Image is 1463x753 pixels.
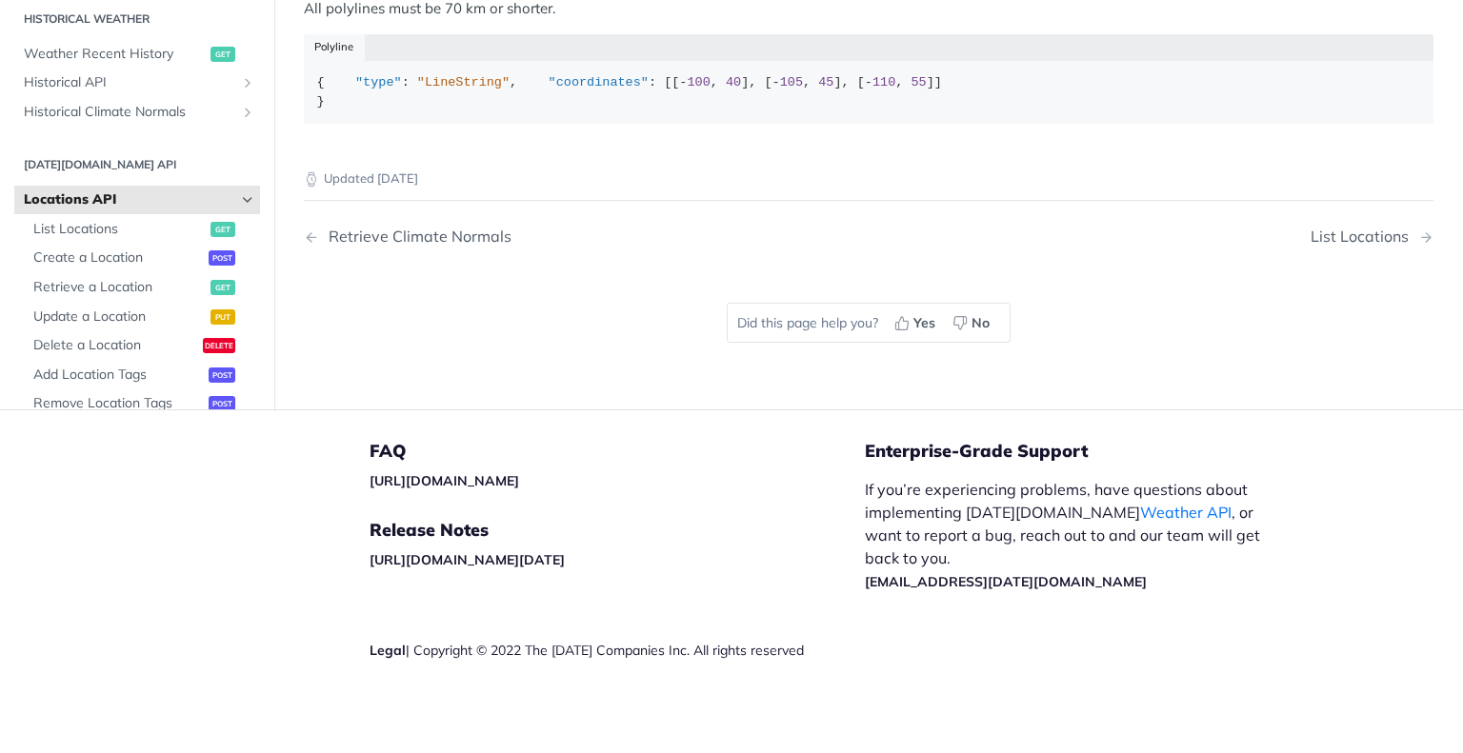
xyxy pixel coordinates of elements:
[14,98,260,127] a: Historical Climate NormalsShow subpages for Historical Climate Normals
[14,69,260,98] a: Historical APIShow subpages for Historical API
[24,103,235,122] span: Historical Climate Normals
[14,157,260,174] h2: [DATE][DOMAIN_NAME] API
[818,75,833,89] span: 45
[370,642,406,659] a: Legal
[872,75,895,89] span: 110
[210,309,235,325] span: put
[24,390,260,419] a: Remove Location Tagspost
[210,222,235,237] span: get
[33,307,206,327] span: Update a Location
[865,440,1311,463] h5: Enterprise-Grade Support
[33,337,198,356] span: Delete a Location
[304,208,1433,265] nav: Pagination Controls
[33,395,204,414] span: Remove Location Tags
[240,193,255,208] button: Hide subpages for Locations API
[370,472,519,489] a: [URL][DOMAIN_NAME]
[24,215,260,244] a: List Locationsget
[1140,503,1232,522] a: Weather API
[865,478,1280,592] p: If you’re experiencing problems, have questions about implementing [DATE][DOMAIN_NAME] , or want ...
[317,73,1421,110] div: { : , : [[ , ], [ , ], [ , ]] }
[14,10,260,28] h2: Historical Weather
[370,551,565,568] a: [URL][DOMAIN_NAME][DATE]
[209,251,235,267] span: post
[319,228,511,246] div: Retrieve Climate Normals
[24,245,260,273] a: Create a Locationpost
[33,220,206,239] span: List Locations
[24,273,260,302] a: Retrieve a Locationget
[24,361,260,389] a: Add Location Tagspost
[33,278,206,297] span: Retrieve a Location
[24,332,260,361] a: Delete a Locationdelete
[1311,228,1418,246] div: List Locations
[417,75,510,89] span: "LineString"
[865,75,872,89] span: -
[33,366,204,385] span: Add Location Tags
[370,440,865,463] h5: FAQ
[687,75,710,89] span: 100
[772,75,780,89] span: -
[240,76,255,91] button: Show subpages for Historical API
[210,280,235,295] span: get
[679,75,687,89] span: -
[24,191,235,210] span: Locations API
[912,75,927,89] span: 55
[304,169,1433,188] p: Updated [DATE]
[865,573,1147,590] a: [EMAIL_ADDRESS][DATE][DOMAIN_NAME]
[24,303,260,331] a: Update a Locationput
[888,308,946,337] button: Yes
[209,397,235,412] span: post
[304,228,788,246] a: Previous Page: Retrieve Climate Normals
[549,75,649,89] span: "coordinates"
[203,339,235,354] span: delete
[370,641,865,660] div: | Copyright © 2022 The [DATE] Companies Inc. All rights reserved
[946,308,1000,337] button: No
[727,303,1011,343] div: Did this page help you?
[370,519,865,542] h5: Release Notes
[355,75,402,89] span: "type"
[209,367,235,383] span: post
[210,47,235,62] span: get
[913,313,935,333] span: Yes
[972,313,990,333] span: No
[1311,228,1433,246] a: Next Page: List Locations
[24,45,206,64] span: Weather Recent History
[726,75,741,89] span: 40
[14,187,260,215] a: Locations APIHide subpages for Locations API
[240,105,255,120] button: Show subpages for Historical Climate Normals
[780,75,803,89] span: 105
[24,74,235,93] span: Historical API
[33,249,204,268] span: Create a Location
[14,40,260,69] a: Weather Recent Historyget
